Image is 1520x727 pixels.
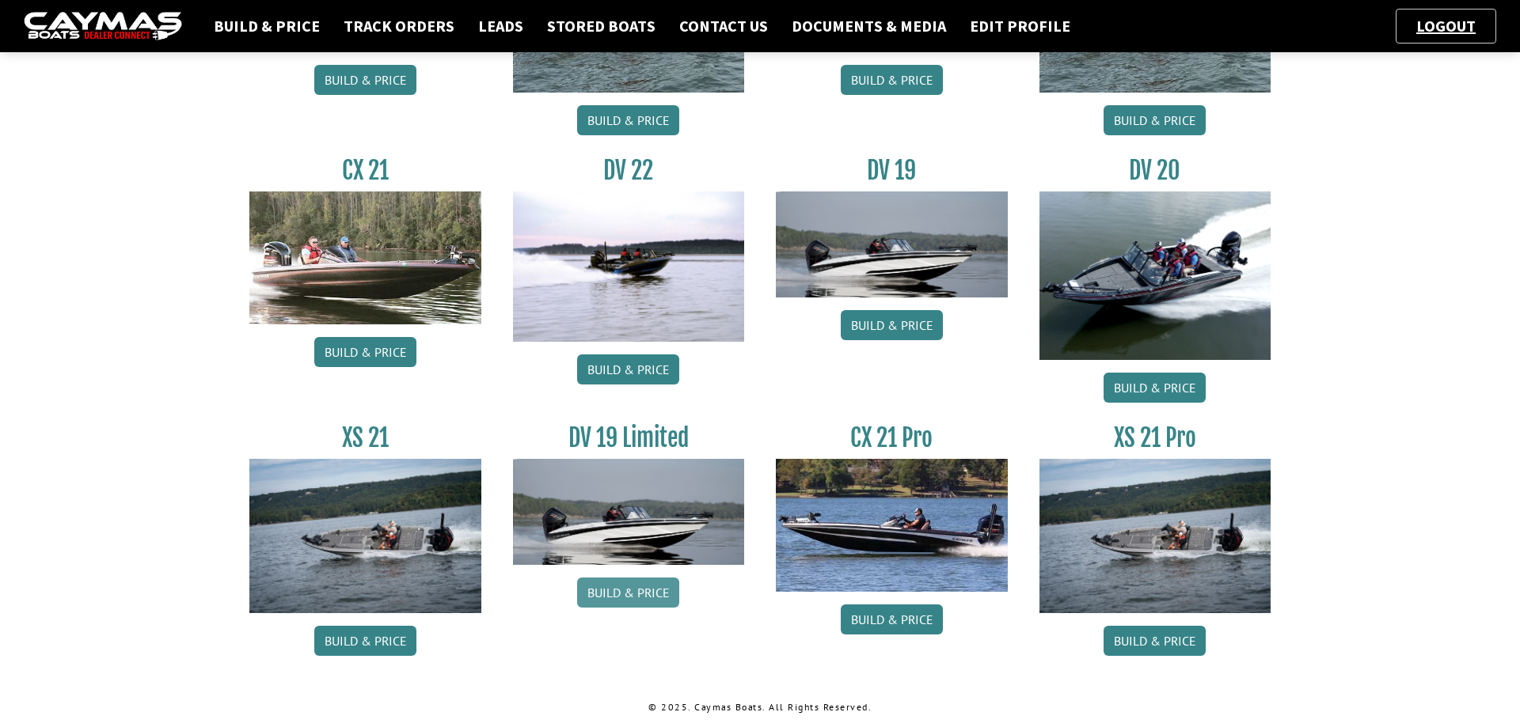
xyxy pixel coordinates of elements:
[249,191,481,324] img: CX21_thumb.jpg
[249,459,481,613] img: XS_21_thumbnail.jpg
[1039,459,1271,613] img: XS_21_thumbnail.jpg
[776,191,1008,297] img: dv-19-ban_from_website_for_caymas_connect.png
[1104,105,1206,135] a: Build & Price
[336,16,462,36] a: Track Orders
[249,423,481,452] h3: XS 21
[539,16,663,36] a: Stored Boats
[249,700,1271,714] p: © 2025. Caymas Boats. All Rights Reserved.
[314,337,416,367] a: Build & Price
[577,577,679,608] a: Build & Price
[314,65,416,95] a: Build & Price
[784,16,954,36] a: Documents & Media
[513,156,745,185] h3: DV 22
[1408,16,1484,36] a: Logout
[962,16,1078,36] a: Edit Profile
[206,16,328,36] a: Build & Price
[577,105,679,135] a: Build & Price
[513,423,745,452] h3: DV 19 Limited
[841,65,943,95] a: Build & Price
[1039,156,1271,185] h3: DV 20
[470,16,531,36] a: Leads
[249,156,481,185] h3: CX 21
[776,423,1008,452] h3: CX 21 Pro
[841,310,943,340] a: Build & Price
[577,354,679,384] a: Build & Price
[1039,423,1271,452] h3: XS 21 Pro
[1104,373,1206,403] a: Build & Price
[841,604,943,634] a: Build & Price
[24,12,182,41] img: caymas-dealer-connect-2ed40d3bc7270c1d8d7ffb4b79bf05adc795679939227970def78ec6f6c03838.gif
[671,16,776,36] a: Contact Us
[513,191,745,342] img: DV22_original_motor_cropped_for_caymas_connect.jpg
[776,459,1008,592] img: CX-21Pro_thumbnail.jpg
[776,156,1008,185] h3: DV 19
[314,626,416,656] a: Build & Price
[1039,191,1271,360] img: DV_20_from_website_for_caymas_connect.png
[513,459,745,565] img: dv-19-ban_from_website_for_caymas_connect.png
[1104,626,1206,656] a: Build & Price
